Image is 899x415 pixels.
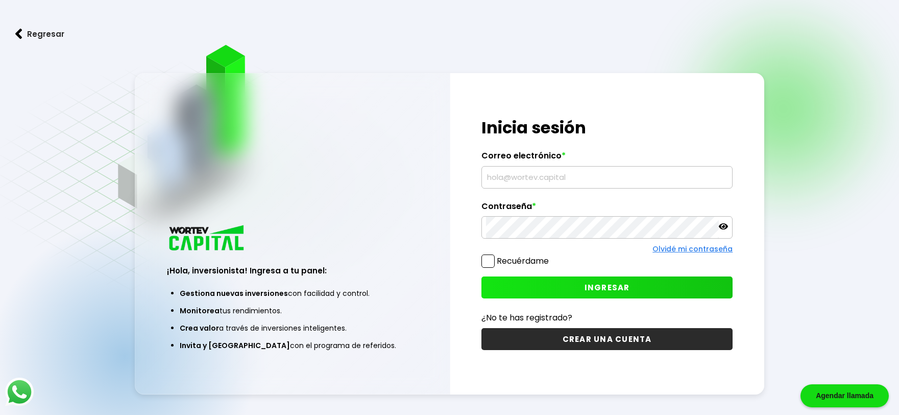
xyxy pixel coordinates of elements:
label: Correo electrónico [481,151,733,166]
h3: ¡Hola, inversionista! Ingresa a tu panel: [167,265,418,276]
li: con facilidad y control. [180,285,405,302]
span: INGRESAR [585,282,630,293]
li: tus rendimientos. [180,302,405,319]
span: Invita y [GEOGRAPHIC_DATA] [180,340,290,351]
div: Agendar llamada [800,384,889,407]
img: logos_whatsapp-icon.242b2217.svg [5,378,34,406]
span: Gestiona nuevas inversiones [180,288,288,298]
input: hola@wortev.capital [486,167,728,188]
a: Olvidé mi contraseña [652,244,733,254]
button: INGRESAR [481,276,733,298]
a: ¿No te has registrado?CREAR UNA CUENTA [481,311,733,350]
img: logo_wortev_capital [167,224,248,254]
li: a través de inversiones inteligentes. [180,319,405,337]
span: Crea valor [180,323,219,333]
img: flecha izquierda [15,29,22,39]
button: CREAR UNA CUENTA [481,328,733,350]
li: con el programa de referidos. [180,337,405,354]
p: ¿No te has registrado? [481,311,733,324]
label: Contraseña [481,201,733,217]
h1: Inicia sesión [481,116,733,140]
span: Monitorea [180,306,220,316]
label: Recuérdame [497,255,549,267]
